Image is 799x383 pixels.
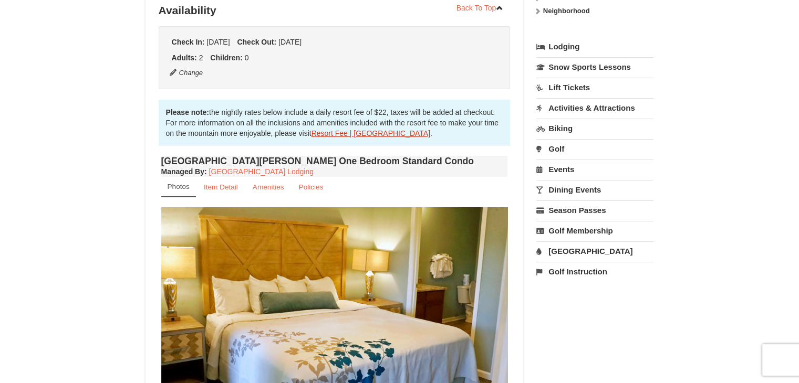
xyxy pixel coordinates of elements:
[536,78,653,97] a: Lift Tickets
[161,167,204,176] span: Managed By
[536,139,653,158] a: Golf
[536,57,653,77] a: Snow Sports Lessons
[245,54,249,62] span: 0
[161,177,196,197] a: Photos
[253,183,284,191] small: Amenities
[237,38,276,46] strong: Check Out:
[536,241,653,261] a: [GEOGRAPHIC_DATA]
[246,177,291,197] a: Amenities
[536,200,653,220] a: Season Passes
[159,100,511,146] div: the nightly rates below include a daily resort fee of $22, taxes will be added at checkout. For m...
[536,37,653,56] a: Lodging
[166,108,209,116] strong: Please note:
[278,38,302,46] span: [DATE]
[210,54,242,62] strong: Children:
[204,183,238,191] small: Item Detail
[536,221,653,240] a: Golf Membership
[172,38,205,46] strong: Check In:
[536,159,653,179] a: Events
[536,262,653,281] a: Golf Instruction
[536,180,653,199] a: Dining Events
[199,54,203,62] span: 2
[168,183,190,190] small: Photos
[536,119,653,138] a: Biking
[536,98,653,118] a: Activities & Attractions
[206,38,230,46] span: [DATE]
[172,54,197,62] strong: Adults:
[161,167,207,176] strong: :
[543,7,590,15] strong: Neighborhood
[209,167,314,176] a: [GEOGRAPHIC_DATA] Lodging
[197,177,245,197] a: Item Detail
[312,129,430,137] a: Resort Fee | [GEOGRAPHIC_DATA]
[298,183,323,191] small: Policies
[161,156,508,166] h4: [GEOGRAPHIC_DATA][PERSON_NAME] One Bedroom Standard Condo
[292,177,330,197] a: Policies
[169,67,204,79] button: Change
